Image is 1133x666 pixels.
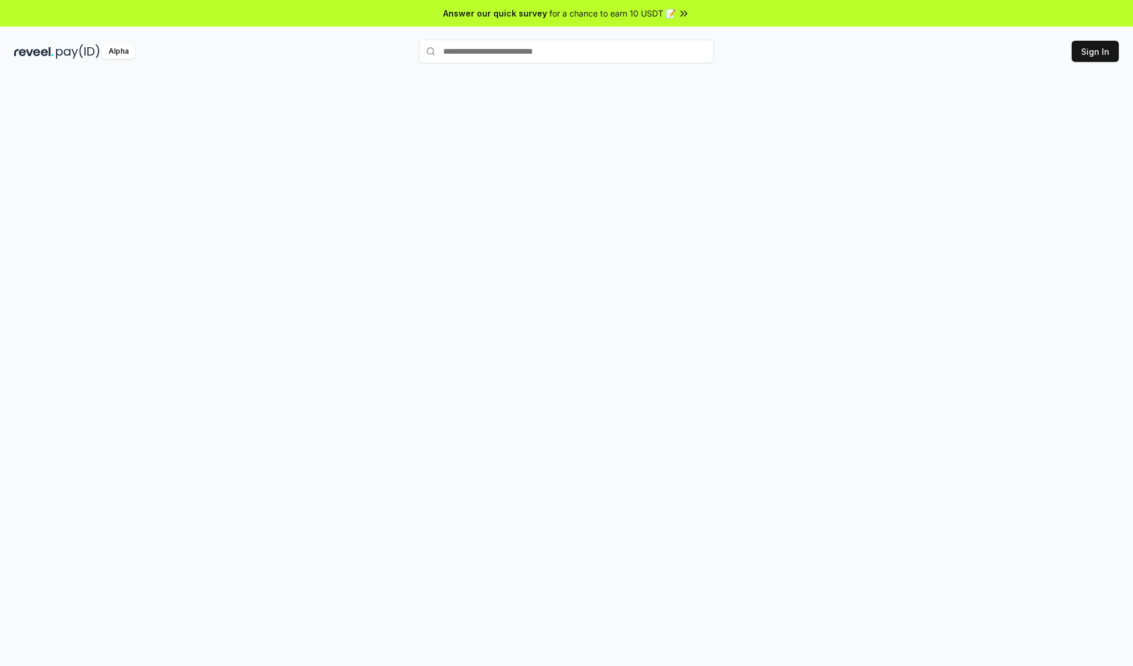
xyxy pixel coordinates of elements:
span: Answer our quick survey [443,7,547,19]
div: Alpha [102,44,135,59]
button: Sign In [1072,41,1119,62]
img: reveel_dark [14,44,54,59]
span: for a chance to earn 10 USDT 📝 [549,7,676,19]
img: pay_id [56,44,100,59]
